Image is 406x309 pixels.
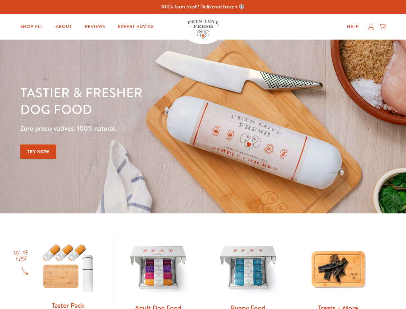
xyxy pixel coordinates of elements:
a: Expert Advice [113,20,159,33]
a: Reviews [79,20,110,33]
a: About [50,20,77,33]
p: Zero preservatives. 100% natural. [20,123,264,134]
img: Pets Love Fresh [187,20,219,39]
a: Try Now [20,145,56,159]
a: Shop All [15,20,48,33]
a: Help [342,20,364,33]
h1: Tastier & fresher dog food [20,84,264,117]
